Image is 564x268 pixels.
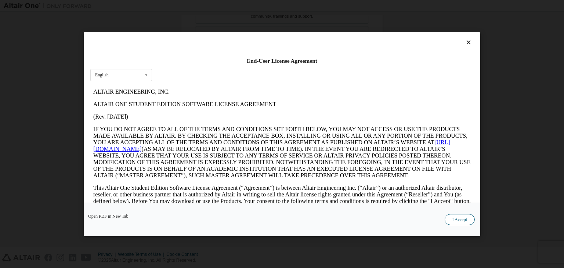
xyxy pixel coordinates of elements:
[3,99,380,126] p: This Altair One Student Edition Software License Agreement (“Agreement”) is between Altair Engine...
[95,73,109,77] div: English
[3,54,360,66] a: [URL][DOMAIN_NAME]
[3,40,380,93] p: IF YOU DO NOT AGREE TO ALL OF THE TERMS AND CONDITIONS SET FORTH BELOW, YOU MAY NOT ACCESS OR USE...
[88,214,129,218] a: Open PDF in New Tab
[3,15,380,22] p: ALTAIR ONE STUDENT EDITION SOFTWARE LICENSE AGREEMENT
[445,214,475,225] button: I Accept
[3,28,380,35] p: (Rev. [DATE])
[90,57,474,65] div: End-User License Agreement
[3,3,380,10] p: ALTAIR ENGINEERING, INC.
